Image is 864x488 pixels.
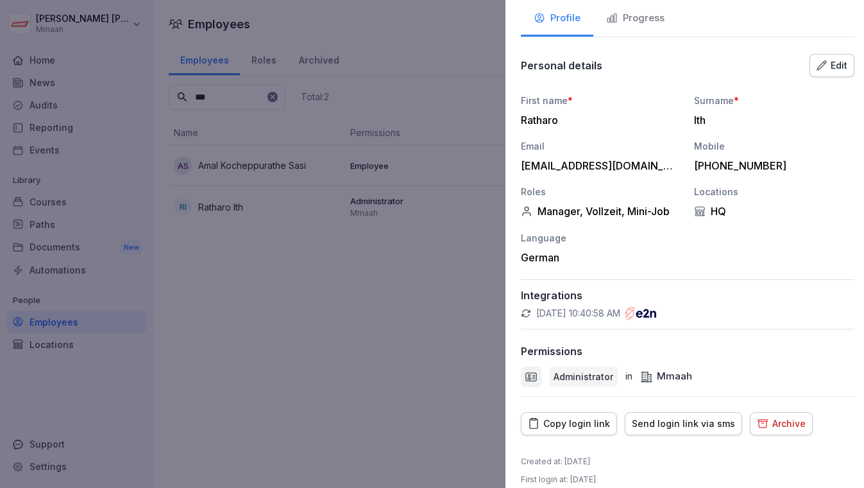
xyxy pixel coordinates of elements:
div: Roles [521,185,681,198]
div: Surname [694,94,854,107]
p: [DATE] 10:40:58 AM [536,307,620,320]
div: [PHONE_NUMBER] [694,159,848,172]
p: First login at : [DATE] [521,474,596,485]
div: Mobile [694,139,854,153]
button: Archive [750,412,813,435]
div: Progress [606,11,665,26]
button: Edit [809,54,854,77]
div: First name [521,94,681,107]
p: Personal details [521,59,602,72]
div: Ratharo [521,114,675,126]
div: Mmaah [640,369,692,384]
div: Ith [694,114,848,126]
img: e2n.png [625,307,656,320]
button: Send login link via sms [625,412,742,435]
div: Edit [817,58,847,73]
div: German [521,251,681,264]
div: Email [521,139,681,153]
div: Profile [534,11,580,26]
div: HQ [694,205,854,218]
div: Send login link via sms [632,417,735,431]
button: Copy login link [521,412,617,435]
div: Copy login link [528,417,610,431]
div: Manager, Vollzeit, Mini-Job [521,205,681,218]
p: Created at : [DATE] [521,456,590,467]
div: Archive [757,417,806,431]
p: Permissions [521,345,582,358]
div: Language [521,231,681,245]
p: in [625,369,632,384]
button: Profile [521,2,593,37]
div: [EMAIL_ADDRESS][DOMAIN_NAME] [521,159,675,172]
button: Progress [593,2,677,37]
div: Locations [694,185,854,198]
p: Integrations [521,289,854,302]
p: Administrator [554,370,613,383]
